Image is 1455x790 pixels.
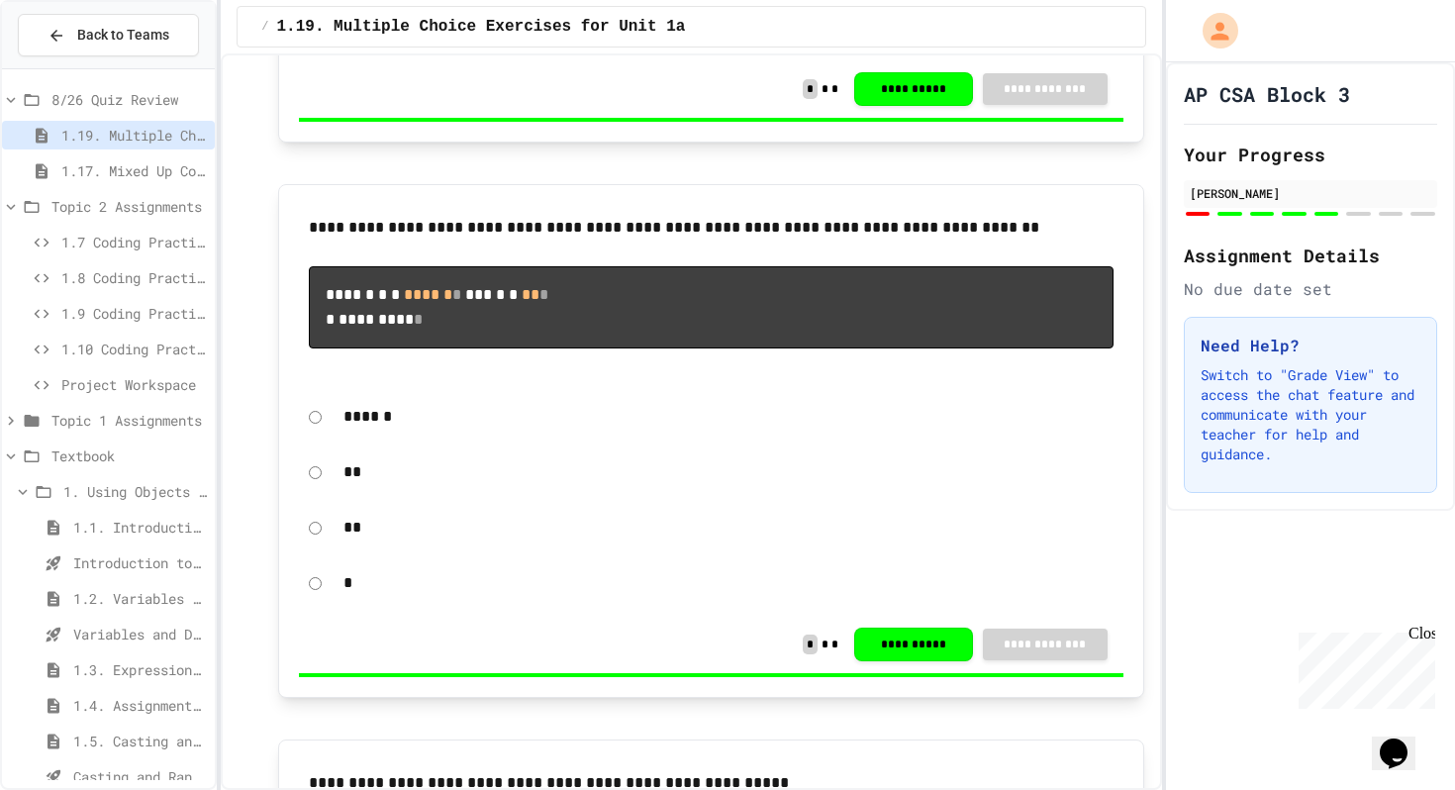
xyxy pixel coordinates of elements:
span: 1.7 Coding Practice [61,232,207,252]
span: 1.4. Assignment and Input [73,695,207,716]
span: 1.9 Coding Practice [61,303,207,324]
span: 1. Using Objects and Methods [63,481,207,502]
h2: Assignment Details [1184,242,1437,269]
span: 1.10 Coding Practice [61,339,207,359]
span: 8/26 Quiz Review [51,89,207,110]
span: 1.5. Casting and Ranges of Values [73,731,207,751]
span: 1.17. Mixed Up Code Practice 1.1-1.6 [61,160,207,181]
span: 1.8 Coding Practice [61,267,207,288]
div: Chat with us now!Close [8,8,137,126]
span: Topic 1 Assignments [51,410,207,431]
span: Project Workspace [61,374,207,395]
p: Switch to "Grade View" to access the chat feature and communicate with your teacher for help and ... [1201,365,1420,464]
span: 1.19. Multiple Choice Exercises for Unit 1a (1.1-1.6) [277,15,781,39]
span: 1.1. Introduction to Algorithms, Programming, and Compilers [73,517,207,538]
span: 1.19. Multiple Choice Exercises for Unit 1a (1.1-1.6) [61,125,207,146]
div: My Account [1182,8,1243,53]
span: Casting and Ranges of variables - Quiz [73,766,207,787]
h1: AP CSA Block 3 [1184,80,1350,108]
span: Textbook [51,445,207,466]
div: [PERSON_NAME] [1190,184,1431,202]
span: Introduction to Algorithms, Programming, and Compilers [73,552,207,573]
span: 1.3. Expressions and Output [New] [73,659,207,680]
div: No due date set [1184,277,1437,301]
h2: Your Progress [1184,141,1437,168]
span: / [261,19,268,35]
h3: Need Help? [1201,334,1420,357]
iframe: chat widget [1291,625,1435,709]
span: Variables and Data Types - Quiz [73,624,207,644]
span: Topic 2 Assignments [51,196,207,217]
span: 1.2. Variables and Data Types [73,588,207,609]
span: Back to Teams [77,25,169,46]
iframe: chat widget [1372,711,1435,770]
